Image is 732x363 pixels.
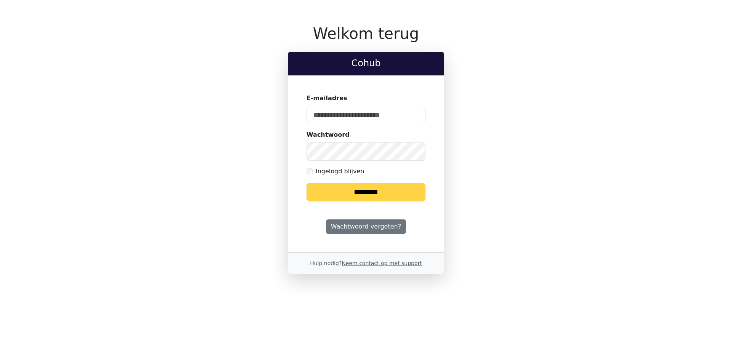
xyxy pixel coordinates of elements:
[307,130,350,139] label: Wachtwoord
[294,58,438,69] h2: Cohub
[316,167,364,176] label: Ingelogd blijven
[310,260,422,266] small: Hulp nodig?
[288,24,444,43] h1: Welkom terug
[326,219,406,234] a: Wachtwoord vergeten?
[307,94,347,103] label: E-mailadres
[342,260,422,266] a: Neem contact op met support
